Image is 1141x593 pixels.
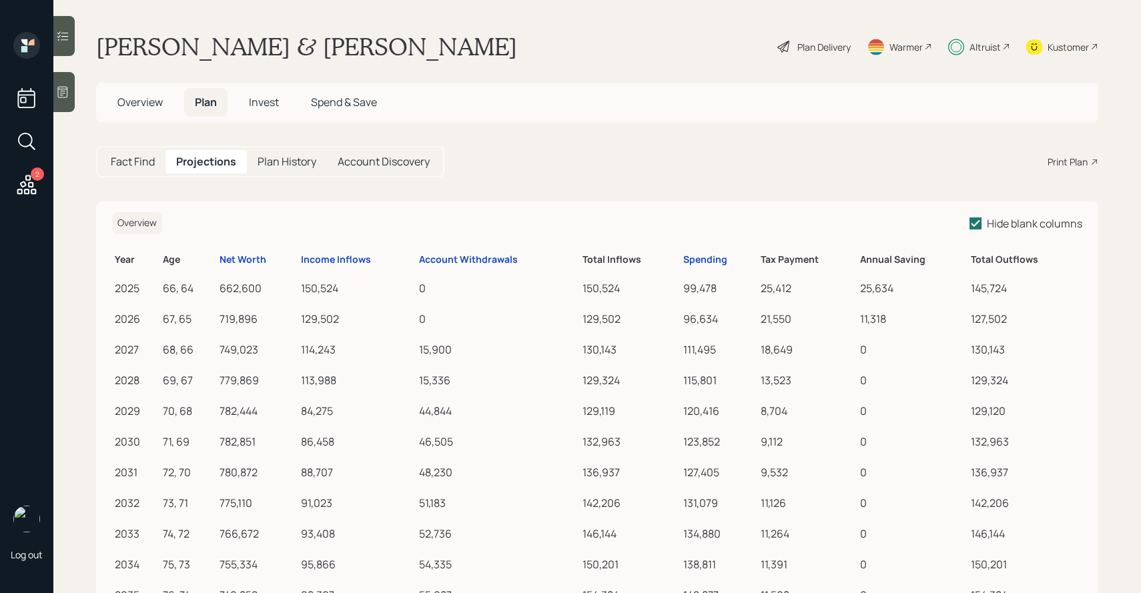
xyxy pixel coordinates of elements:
div: 138,811 [683,556,755,572]
div: 136,937 [583,464,678,480]
div: 2 [31,167,44,181]
img: sami-boghos-headshot.png [13,506,40,532]
div: 74, 72 [163,526,214,542]
div: 71, 69 [163,434,214,450]
div: 132,963 [971,434,1080,450]
h5: Account Discovery [338,155,430,168]
span: Spend & Save [311,95,377,109]
div: 780,872 [220,464,296,480]
div: 66, 64 [163,280,214,296]
div: 25,412 [761,280,855,296]
div: 150,201 [583,556,678,572]
div: 2030 [115,434,157,450]
div: 72, 70 [163,464,214,480]
div: 15,336 [419,372,577,388]
div: 129,502 [583,311,678,327]
span: Invest [249,95,279,109]
div: 9,112 [761,434,855,450]
div: 21,550 [761,311,855,327]
div: 134,880 [683,526,755,542]
div: 11,126 [761,495,855,511]
div: 150,201 [971,556,1080,572]
div: 95,866 [301,556,414,572]
div: Net Worth [220,254,266,265]
div: 68, 66 [163,342,214,358]
h5: Fact Find [111,155,155,168]
div: 44,844 [419,403,577,419]
div: 99,478 [683,280,755,296]
div: 123,852 [683,434,755,450]
div: 132,963 [583,434,678,450]
div: 15,900 [419,342,577,358]
label: Hide blank columns [970,216,1082,231]
h6: Year [115,254,157,265]
div: 130,143 [971,342,1080,358]
div: 11,318 [860,311,966,327]
div: 46,505 [419,434,577,450]
div: 67, 65 [163,311,214,327]
div: Plan Delivery [797,40,851,54]
div: 130,143 [583,342,678,358]
div: 52,736 [419,526,577,542]
div: 150,524 [301,280,414,296]
div: 84,275 [301,403,414,419]
div: 0 [860,526,966,542]
div: 0 [419,280,577,296]
div: 129,119 [583,403,678,419]
h6: Total Inflows [583,254,678,265]
div: 2031 [115,464,157,480]
div: 145,724 [971,280,1080,296]
h6: Age [163,254,214,265]
div: 11,391 [761,556,855,572]
span: Overview [117,216,157,229]
div: 96,634 [683,311,755,327]
div: Log out [11,548,43,561]
div: Warmer [889,40,923,54]
h6: Total Outflows [971,254,1080,265]
div: 129,502 [301,311,414,327]
div: Income Inflows [301,254,371,265]
div: 48,230 [419,464,577,480]
div: 13,523 [761,372,855,388]
div: 150,524 [583,280,678,296]
div: 8,704 [761,403,855,419]
div: 11,264 [761,526,855,542]
div: Altruist [970,40,1001,54]
div: 146,144 [971,526,1080,542]
div: 2029 [115,403,157,419]
div: 113,988 [301,372,414,388]
div: 2032 [115,495,157,511]
div: 2034 [115,556,157,572]
div: 111,495 [683,342,755,358]
div: 131,079 [683,495,755,511]
div: 779,869 [220,372,296,388]
div: 0 [860,403,966,419]
span: Overview [117,95,163,109]
div: Print Plan [1048,155,1088,169]
div: 142,206 [583,495,678,511]
div: 86,458 [301,434,414,450]
div: 91,023 [301,495,414,511]
span: Plan [195,95,217,109]
div: 136,937 [971,464,1080,480]
div: 0 [860,495,966,511]
div: 775,110 [220,495,296,511]
div: 146,144 [583,526,678,542]
div: 2027 [115,342,157,358]
div: 9,532 [761,464,855,480]
div: 766,672 [220,526,296,542]
div: 18,649 [761,342,855,358]
div: 749,023 [220,342,296,358]
div: 54,335 [419,556,577,572]
div: 129,324 [583,372,678,388]
div: 719,896 [220,311,296,327]
div: 662,600 [220,280,296,296]
div: 88,707 [301,464,414,480]
div: 115,801 [683,372,755,388]
div: 2028 [115,372,157,388]
div: 0 [419,311,577,327]
div: Account Withdrawals [419,254,518,265]
h5: Projections [176,155,236,168]
div: 69, 67 [163,372,214,388]
h6: Tax Payment [761,254,855,265]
